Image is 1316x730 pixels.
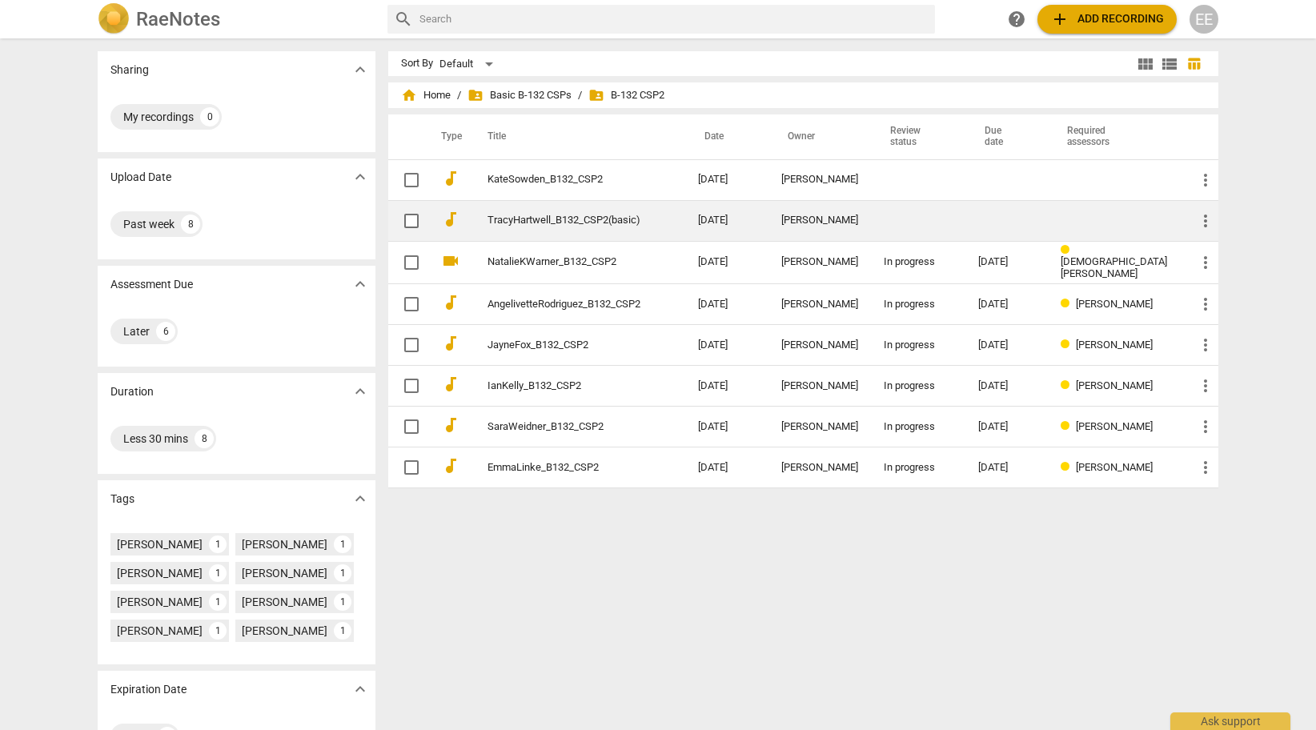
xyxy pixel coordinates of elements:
span: / [578,90,582,102]
td: [DATE] [685,200,768,241]
div: Ask support [1170,712,1290,730]
div: [PERSON_NAME] [781,215,858,227]
span: audiotrack [441,375,460,394]
span: expand_more [351,60,370,79]
td: [DATE] [685,241,768,284]
p: Upload Date [110,169,171,186]
div: 8 [181,215,200,234]
div: [PERSON_NAME] [781,380,858,392]
td: [DATE] [685,366,768,407]
div: 6 [156,322,175,341]
span: [PERSON_NAME] [1076,339,1153,351]
span: / [457,90,461,102]
div: [DATE] [978,256,1035,268]
div: [DATE] [978,339,1035,351]
div: [DATE] [978,299,1035,311]
span: table_chart [1186,56,1202,71]
span: help [1007,10,1026,29]
div: Sort By [401,58,433,70]
a: JayneFox_B132_CSP2 [487,339,640,351]
div: 1 [209,535,227,553]
div: 0 [200,107,219,126]
p: Assessment Due [110,276,193,293]
div: In progress [884,299,953,311]
div: [PERSON_NAME] [781,339,858,351]
th: Required assessors [1048,114,1183,159]
span: audiotrack [441,293,460,312]
button: Show more [348,165,372,189]
th: Review status [871,114,965,159]
div: [PERSON_NAME] [242,536,327,552]
div: [PERSON_NAME] [117,623,203,639]
span: Add recording [1050,10,1164,29]
span: more_vert [1196,458,1215,477]
span: Review status: in progress [1061,339,1076,351]
span: audiotrack [441,456,460,475]
span: audiotrack [441,415,460,435]
p: Expiration Date [110,681,187,698]
div: [PERSON_NAME] [117,536,203,552]
div: 1 [334,593,351,611]
div: In progress [884,256,953,268]
th: Owner [768,114,871,159]
span: more_vert [1196,295,1215,314]
span: more_vert [1196,253,1215,272]
span: [PERSON_NAME] [1076,461,1153,473]
button: Show more [348,487,372,511]
span: [PERSON_NAME] [1076,420,1153,432]
div: 1 [334,622,351,640]
span: Review status: in progress [1061,244,1076,256]
div: [PERSON_NAME] [117,594,203,610]
span: videocam [441,251,460,271]
span: folder_shared [588,87,604,103]
button: Show more [348,58,372,82]
span: home [401,87,417,103]
span: Review status: in progress [1061,420,1076,432]
td: [DATE] [685,159,768,200]
button: Show more [348,272,372,296]
button: Show more [348,379,372,403]
td: [DATE] [685,284,768,325]
span: more_vert [1196,335,1215,355]
img: Logo [98,3,130,35]
button: Table view [1182,52,1206,76]
span: expand_more [351,382,370,401]
div: In progress [884,421,953,433]
span: Home [401,87,451,103]
h2: RaeNotes [136,8,220,30]
div: [PERSON_NAME] [242,594,327,610]
div: 1 [209,622,227,640]
span: view_module [1136,54,1155,74]
div: [PERSON_NAME] [781,299,858,311]
div: In progress [884,462,953,474]
div: 1 [334,535,351,553]
span: Basic B-132 CSPs [467,87,572,103]
div: Less 30 mins [123,431,188,447]
span: expand_more [351,275,370,294]
span: expand_more [351,680,370,699]
div: [DATE] [978,421,1035,433]
span: audiotrack [441,210,460,229]
div: 1 [209,564,227,582]
div: [PERSON_NAME] [781,421,858,433]
a: NatalieKWarner_B132_CSP2 [487,256,640,268]
span: more_vert [1196,170,1215,190]
a: AngelivetteRodriguez_B132_CSP2 [487,299,640,311]
div: EE [1190,5,1218,34]
a: Help [1002,5,1031,34]
td: [DATE] [685,325,768,366]
div: [PERSON_NAME] [781,462,858,474]
div: Past week [123,216,175,232]
a: TracyHartwell_B132_CSP2(basic) [487,215,640,227]
span: view_list [1160,54,1179,74]
input: Search [419,6,929,32]
th: Type [428,114,468,159]
td: [DATE] [685,407,768,447]
div: My recordings [123,109,194,125]
a: EmmaLinke_B132_CSP2 [487,462,640,474]
span: more_vert [1196,376,1215,395]
p: Tags [110,491,134,507]
th: Due date [965,114,1048,159]
span: expand_more [351,489,370,508]
span: [PERSON_NAME] [1076,379,1153,391]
